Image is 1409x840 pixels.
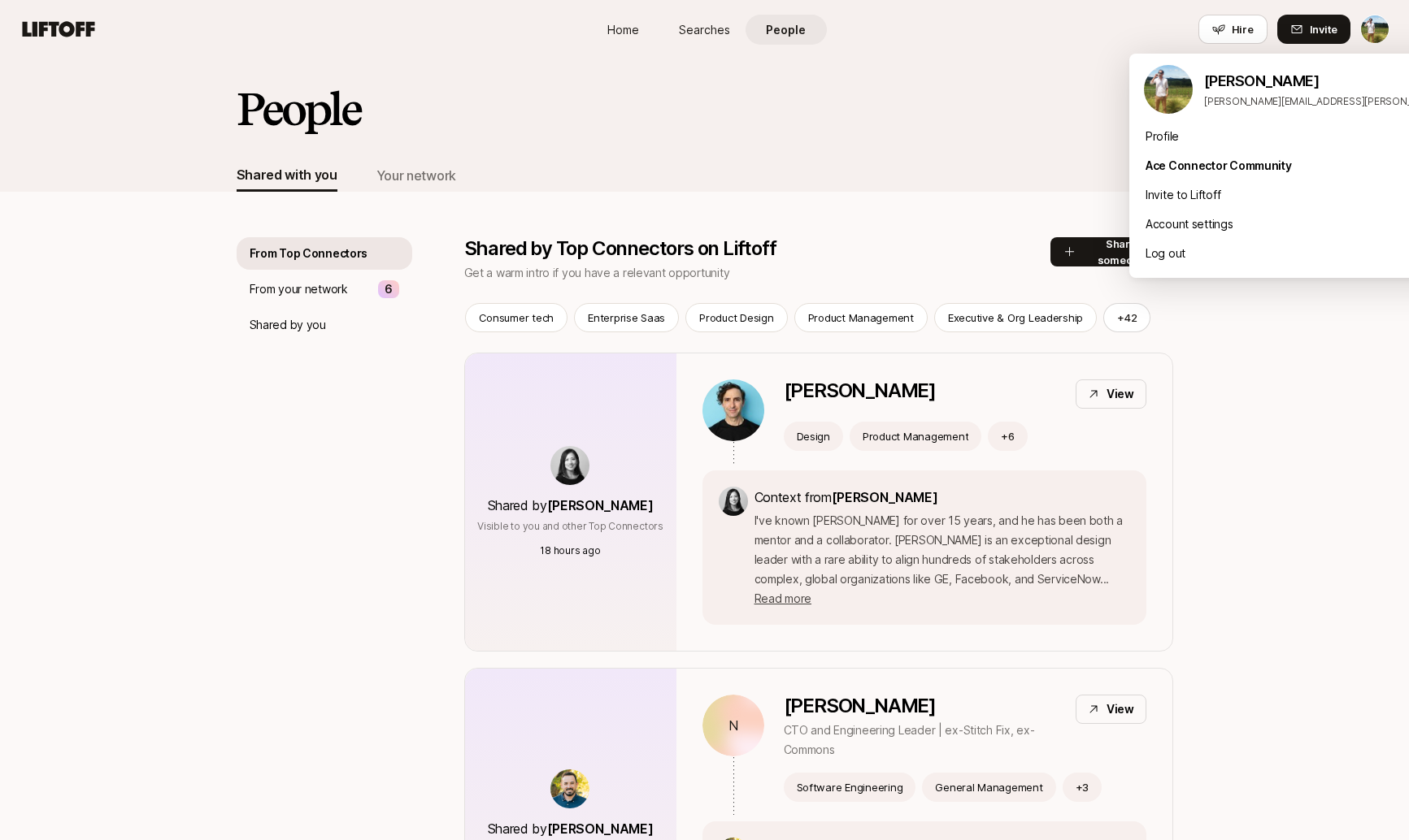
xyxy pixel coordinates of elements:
img: Tyler Kieft [1144,65,1193,114]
